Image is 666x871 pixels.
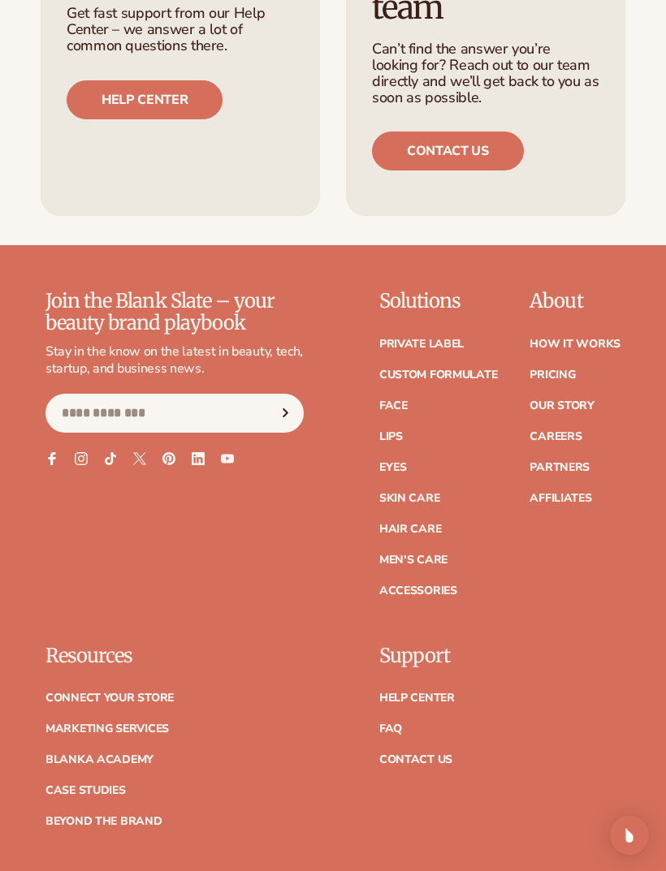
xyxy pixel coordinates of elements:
a: Skin Care [379,493,439,504]
p: Support [379,645,498,666]
a: Careers [530,431,582,442]
a: Accessories [379,585,457,597]
a: How It Works [530,338,621,350]
p: Solutions [379,291,498,312]
p: Join the Blank Slate – your beauty brand playbook [45,291,304,334]
a: FAQ [379,723,402,735]
a: Partners [530,462,590,473]
a: Contact Us [379,754,452,765]
a: Blanka Academy [45,754,154,765]
a: Marketing services [45,723,169,735]
a: Help Center [379,692,455,704]
a: Pricing [530,369,575,381]
a: Help center [67,80,223,119]
p: Get fast support from our Help Center – we answer a lot of common questions there. [67,6,294,54]
a: Hair Care [379,524,441,535]
p: Stay in the know on the latest in beauty, tech, startup, and business news. [45,343,304,377]
a: Case Studies [45,785,126,796]
button: Subscribe [267,394,303,433]
a: Our Story [530,400,594,412]
a: Eyes [379,462,407,473]
a: Men's Care [379,554,448,566]
a: Face [379,400,408,412]
a: Affiliates [530,493,591,504]
a: Lips [379,431,403,442]
div: Open Intercom Messenger [610,816,649,855]
a: Contact us [372,132,524,170]
p: Resources [45,645,347,666]
p: About [530,291,621,312]
a: Connect your store [45,692,174,704]
a: Custom formulate [379,369,498,381]
a: Beyond the brand [45,816,162,827]
p: Can’t find the answer you’re looking for? Reach out to our team directly and we’ll get back to yo... [372,41,599,106]
a: Private label [379,338,464,350]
